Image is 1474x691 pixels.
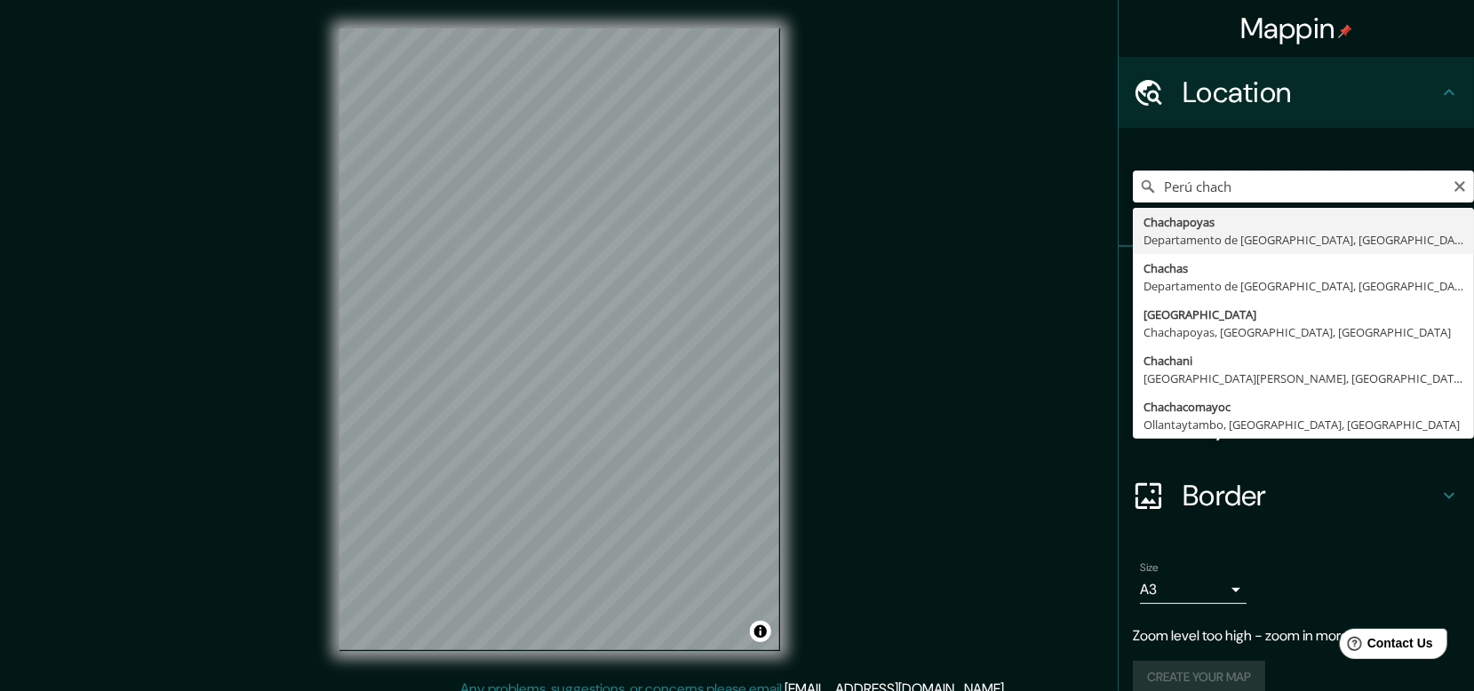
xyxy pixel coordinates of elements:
div: Chachas [1143,259,1463,277]
canvas: Map [339,28,780,651]
iframe: Help widget launcher [1316,622,1454,671]
div: Ollantaytambo, [GEOGRAPHIC_DATA], [GEOGRAPHIC_DATA] [1143,416,1463,433]
div: [GEOGRAPHIC_DATA] [1143,306,1463,323]
h4: Mappin [1240,11,1353,46]
div: A3 [1140,576,1247,604]
h4: Location [1183,75,1438,110]
div: Location [1119,57,1474,128]
div: Chachapoyas [1143,213,1463,231]
p: Zoom level too high - zoom in more [1133,625,1460,647]
div: [GEOGRAPHIC_DATA][PERSON_NAME], [GEOGRAPHIC_DATA], [GEOGRAPHIC_DATA] [1143,369,1463,387]
img: pin-icon.png [1338,24,1352,38]
div: Departamento de [GEOGRAPHIC_DATA], [GEOGRAPHIC_DATA] [1143,231,1463,249]
input: Pick your city or area [1133,171,1474,203]
div: Chachapoyas, [GEOGRAPHIC_DATA], [GEOGRAPHIC_DATA] [1143,323,1463,341]
div: Departamento de [GEOGRAPHIC_DATA], [GEOGRAPHIC_DATA] [1143,277,1463,295]
div: Style [1119,318,1474,389]
label: Size [1140,560,1159,576]
h4: Border [1183,478,1438,513]
div: Chachacomayoc [1143,398,1463,416]
div: Chachani [1143,352,1463,369]
h4: Layout [1183,407,1438,442]
div: Layout [1119,389,1474,460]
button: Clear [1453,177,1467,194]
div: Pins [1119,247,1474,318]
button: Toggle attribution [750,621,771,642]
div: Border [1119,460,1474,531]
